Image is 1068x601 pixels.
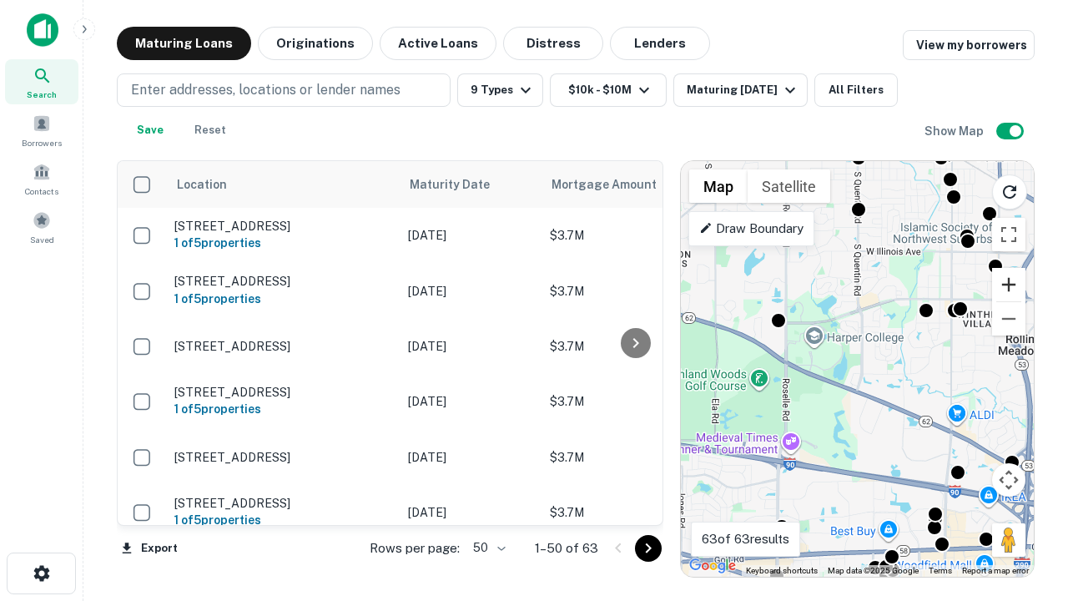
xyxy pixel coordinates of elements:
p: Draw Boundary [699,219,804,239]
div: Maturing [DATE] [687,80,800,100]
div: 0 0 [681,161,1034,577]
button: Active Loans [380,27,496,60]
a: Saved [5,205,78,250]
button: $10k - $10M [550,73,667,107]
th: Location [166,161,400,208]
button: Reset [184,114,237,147]
span: Map data ©2025 Google [828,566,919,575]
a: Borrowers [5,108,78,153]
button: Show satellite imagery [748,169,830,203]
p: $3.7M [550,503,717,522]
p: Rows per page: [370,538,460,558]
p: [STREET_ADDRESS] [174,385,391,400]
button: All Filters [814,73,898,107]
span: Search [27,88,57,101]
p: [DATE] [408,503,533,522]
p: [STREET_ADDRESS] [174,219,391,234]
button: Reload search area [992,174,1027,210]
a: Contacts [5,156,78,201]
a: View my borrowers [903,30,1035,60]
button: Maturing [DATE] [673,73,808,107]
a: Report a map error [962,566,1029,575]
p: [STREET_ADDRESS] [174,339,391,354]
p: [DATE] [408,337,533,356]
button: Drag Pegman onto the map to open Street View [992,523,1025,557]
p: 1–50 of 63 [535,538,598,558]
span: Saved [30,233,54,246]
p: $3.7M [550,448,717,467]
button: Maturing Loans [117,27,251,60]
button: 9 Types [457,73,543,107]
span: Mortgage Amount [552,174,678,194]
button: Originations [258,27,373,60]
div: 50 [466,536,508,560]
p: $3.7M [550,282,717,300]
p: [DATE] [408,448,533,467]
button: Show street map [689,169,748,203]
a: Search [5,59,78,104]
button: Keyboard shortcuts [746,565,818,577]
span: Location [176,174,227,194]
span: Borrowers [22,136,62,149]
button: Enter addresses, locations or lender names [117,73,451,107]
button: Toggle fullscreen view [992,218,1025,251]
p: $3.7M [550,392,717,411]
p: $3.7M [550,226,717,245]
img: Google [685,555,740,577]
p: [DATE] [408,282,533,300]
th: Mortgage Amount [542,161,725,208]
h6: 1 of 5 properties [174,234,391,252]
img: capitalize-icon.png [27,13,58,47]
button: Distress [503,27,603,60]
a: Terms (opens in new tab) [929,566,952,575]
h6: Show Map [924,122,986,140]
p: 63 of 63 results [702,529,789,549]
h6: 1 of 5 properties [174,400,391,418]
button: Go to next page [635,535,662,562]
iframe: Chat Widget [985,414,1068,494]
p: [DATE] [408,392,533,411]
th: Maturity Date [400,161,542,208]
button: Zoom in [992,268,1025,301]
button: Zoom out [992,302,1025,336]
button: Save your search to get updates of matches that match your search criteria. [123,114,177,147]
h6: 1 of 5 properties [174,511,391,529]
p: Enter addresses, locations or lender names [131,80,400,100]
a: Open this area in Google Maps (opens a new window) [685,555,740,577]
p: [STREET_ADDRESS] [174,450,391,465]
p: [STREET_ADDRESS] [174,496,391,511]
h6: 1 of 5 properties [174,290,391,308]
p: $3.7M [550,337,717,356]
button: Lenders [610,27,710,60]
p: [DATE] [408,226,533,245]
p: [STREET_ADDRESS] [174,274,391,289]
span: Contacts [25,184,58,198]
button: Export [117,536,182,561]
span: Maturity Date [410,174,511,194]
